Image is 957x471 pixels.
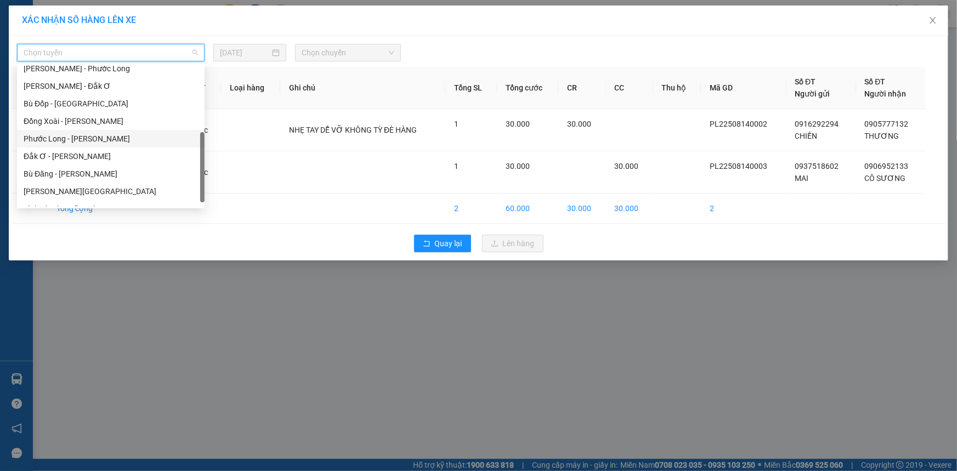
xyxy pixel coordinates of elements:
[795,162,839,171] span: 0937518602
[865,77,886,86] span: Số ĐT
[12,67,48,109] th: STT
[497,67,558,109] th: Tổng cước
[482,235,543,252] button: uploadLên hàng
[865,174,906,183] span: CÔ SƯƠNG
[795,89,830,98] span: Người gửi
[17,77,205,95] div: Hồ Chí Minh - Đắk Ơ
[24,150,198,162] div: Đắk Ơ - [PERSON_NAME]
[302,44,394,61] span: Chọn chuyến
[454,162,458,171] span: 1
[918,5,948,36] button: Close
[795,77,816,86] span: Số ĐT
[558,194,605,224] td: 30.000
[710,120,767,128] span: PL22508140002
[17,60,205,77] div: Hồ Chí Minh - Phước Long
[615,162,639,171] span: 30.000
[497,194,558,224] td: 60.000
[24,44,198,61] span: Chọn tuyến
[220,47,270,59] input: 14/08/2025
[17,183,205,200] div: Lộc Ninh - Hồ Chí Minh
[221,67,280,109] th: Loại hàng
[12,151,48,194] td: 2
[17,130,205,147] div: Phước Long - Hồ Chí Minh
[24,203,198,215] div: Bình Phước - Vũng Tàu
[606,67,653,109] th: CC
[865,120,909,128] span: 0905777132
[710,162,767,171] span: PL22508140003
[24,133,198,145] div: Phước Long - [PERSON_NAME]
[558,67,605,109] th: CR
[22,15,136,25] span: XÁC NHẬN SỐ HÀNG LÊN XE
[928,16,937,25] span: close
[17,200,205,218] div: Bình Phước - Vũng Tàu
[506,162,530,171] span: 30.000
[17,165,205,183] div: Bù Đăng - Hồ Chí Minh
[17,147,205,165] div: Đắk Ơ - Hồ Chí Minh
[289,126,417,134] span: NHẸ TAY DỄ VỠ KHÔNG TỲ ĐÈ HÀNG
[795,120,839,128] span: 0916292294
[653,67,701,109] th: Thu hộ
[865,89,907,98] span: Người nhận
[17,112,205,130] div: Đồng Xoài - Hồ Chí Minh
[865,132,899,140] span: THƯƠNG
[280,67,445,109] th: Ghi chú
[435,237,462,249] span: Quay lại
[24,115,198,127] div: Đồng Xoài - [PERSON_NAME]
[506,120,530,128] span: 30.000
[445,194,497,224] td: 2
[423,240,431,248] span: rollback
[24,185,198,197] div: [PERSON_NAME][GEOGRAPHIC_DATA]
[865,162,909,171] span: 0906952133
[24,168,198,180] div: Bù Đăng - [PERSON_NAME]
[24,98,198,110] div: Bù Đốp - [GEOGRAPHIC_DATA]
[414,235,471,252] button: rollbackQuay lại
[567,120,591,128] span: 30.000
[795,174,809,183] span: MAI
[445,67,497,109] th: Tổng SL
[701,194,786,224] td: 2
[24,63,198,75] div: [PERSON_NAME] - Phước Long
[454,120,458,128] span: 1
[48,194,151,224] td: Tổng cộng
[701,67,786,109] th: Mã GD
[12,109,48,151] td: 1
[795,132,818,140] span: CHIẾN
[17,95,205,112] div: Bù Đốp - Hồ Chí Minh
[24,80,198,92] div: [PERSON_NAME] - Đắk Ơ
[606,194,653,224] td: 30.000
